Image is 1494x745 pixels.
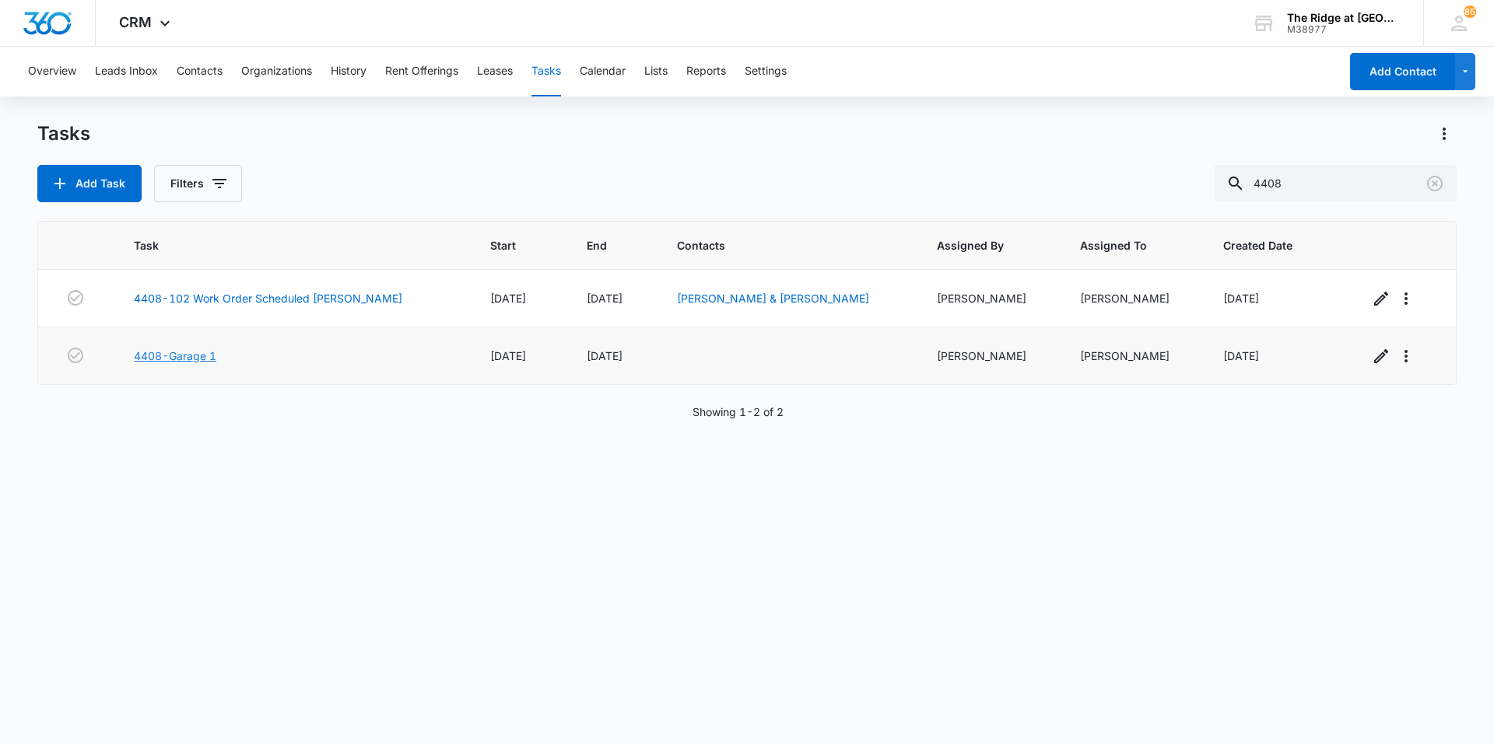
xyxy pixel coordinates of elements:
[1287,24,1401,35] div: account id
[134,290,402,306] a: 4408-102 Work Order Scheduled [PERSON_NAME]
[134,237,430,254] span: Task
[490,349,526,362] span: [DATE]
[745,47,787,96] button: Settings
[531,47,561,96] button: Tasks
[37,122,90,145] h1: Tasks
[1080,348,1186,364] div: [PERSON_NAME]
[693,404,784,420] p: Showing 1-2 of 2
[241,47,312,96] button: Organizations
[937,290,1043,306] div: [PERSON_NAME]
[1080,237,1163,254] span: Assigned To
[644,47,668,96] button: Lists
[1350,53,1455,90] button: Add Contact
[119,14,152,30] span: CRM
[1432,121,1457,146] button: Actions
[37,165,142,202] button: Add Task
[1464,5,1476,18] span: 85
[490,292,526,305] span: [DATE]
[677,237,876,254] span: Contacts
[677,292,869,305] a: [PERSON_NAME] & [PERSON_NAME]
[1223,237,1310,254] span: Created Date
[1422,171,1447,196] button: Clear
[580,47,626,96] button: Calendar
[686,47,726,96] button: Reports
[385,47,458,96] button: Rent Offerings
[587,237,617,254] span: End
[1223,292,1259,305] span: [DATE]
[587,349,622,362] span: [DATE]
[28,47,76,96] button: Overview
[477,47,513,96] button: Leases
[1080,290,1186,306] div: [PERSON_NAME]
[587,292,622,305] span: [DATE]
[937,348,1043,364] div: [PERSON_NAME]
[937,237,1020,254] span: Assigned By
[134,348,216,364] a: 4408-Garage 1
[1214,165,1457,202] input: Search Tasks
[95,47,158,96] button: Leads Inbox
[177,47,223,96] button: Contacts
[154,165,242,202] button: Filters
[1223,349,1259,362] span: [DATE]
[1287,12,1401,24] div: account name
[490,237,527,254] span: Start
[331,47,366,96] button: History
[1464,5,1476,18] div: notifications count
